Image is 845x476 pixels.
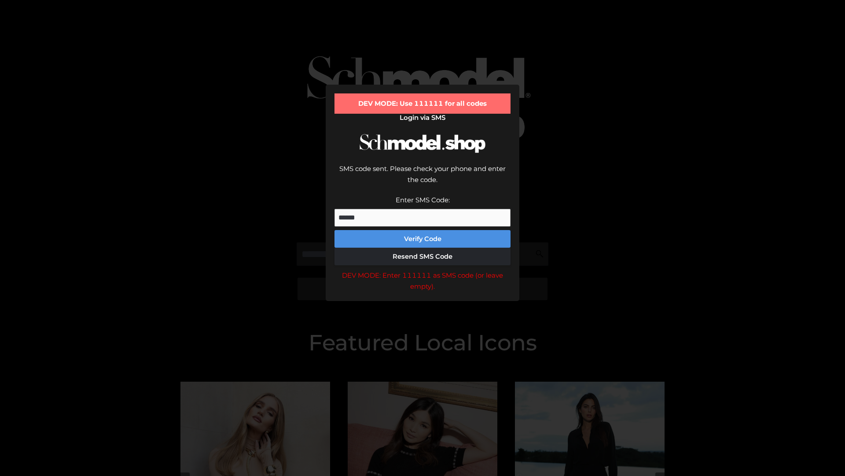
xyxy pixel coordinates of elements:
div: DEV MODE: Enter 111111 as SMS code (or leave empty). [334,270,511,292]
button: Resend SMS Code [334,248,511,265]
img: Schmodel Logo [356,126,489,161]
h2: Login via SMS [334,114,511,122]
div: DEV MODE: Use 111111 for all codes [334,93,511,114]
button: Verify Code [334,230,511,248]
div: SMS code sent. Please check your phone and enter the code. [334,163,511,194]
label: Enter SMS Code: [396,196,450,204]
